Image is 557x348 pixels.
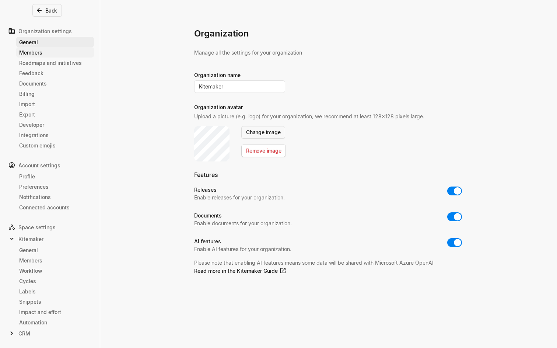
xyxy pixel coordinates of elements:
div: Connected accounts [19,203,91,211]
div: Billing [19,90,91,98]
a: Automation [16,317,94,327]
a: Workflow [16,265,94,276]
a: Integrations [16,130,94,140]
div: Manage all the settings for your organization [194,49,463,62]
div: Custom emojis [19,142,91,149]
div: Snippets [19,298,91,306]
div: Profile [19,173,91,180]
p: Upload a picture (e.g. logo) for your organization, we recommend at least 128x128 pixels large. [194,112,424,120]
div: General [19,246,91,254]
a: Developer [16,119,94,130]
div: Organization avatar [194,103,243,111]
div: Integrations [19,131,91,139]
div: Members [19,257,91,264]
p: Please note that enabling AI features means some data will be shared with Microsoft Azure OpenAI [194,259,440,275]
div: Roadmaps and initiatives [19,59,91,67]
div: Organization settings [6,25,94,37]
button: Change image [241,126,285,139]
a: Export [16,109,94,119]
span: Kitemaker [18,235,43,243]
div: Workflow [19,267,91,275]
div: Feedback [19,69,91,77]
a: General [16,245,94,255]
div: Notifications [19,193,91,201]
a: Profile [16,171,94,181]
div: Enable documents for your organization. [194,219,292,227]
div: Cycles [19,277,91,285]
p: Enable AI features for your organization. [194,245,440,253]
div: General [19,38,91,46]
button: Remove image [241,145,286,157]
div: Organization name [194,71,241,79]
div: Features [194,170,463,186]
div: Preferences [19,183,91,191]
div: Documents [19,80,91,87]
a: Snippets [16,296,94,307]
a: Members [16,47,94,58]
div: Documents [194,212,222,219]
div: Impact and effort [19,308,91,316]
a: Cycles [16,276,94,286]
a: Import [16,99,94,109]
a: Notifications [16,192,94,202]
div: Export [19,111,91,118]
div: Developer [19,121,91,129]
div: AI features [194,237,221,245]
div: Labels [19,288,91,295]
div: Members [19,49,91,56]
div: Organization [194,28,463,49]
a: Roadmaps and initiatives [16,58,94,68]
button: Back [32,4,62,17]
a: Connected accounts [16,202,94,212]
span: CRM [18,330,30,337]
a: Billing [16,88,94,99]
div: Automation [19,319,91,326]
a: Labels [16,286,94,296]
a: Preferences [16,181,94,192]
a: Custom emojis [16,140,94,150]
a: Documents [16,78,94,88]
div: Space settings [6,221,94,233]
a: Feedback [16,68,94,78]
a: Members [16,255,94,265]
div: Import [19,100,91,108]
a: General [16,37,94,47]
div: Account settings [6,159,94,171]
a: Impact and effort [16,307,94,317]
div: Releases [194,186,217,194]
div: Enable releases for your organization. [194,194,285,201]
a: Read more in the Kitemaker Guide [193,267,288,275]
